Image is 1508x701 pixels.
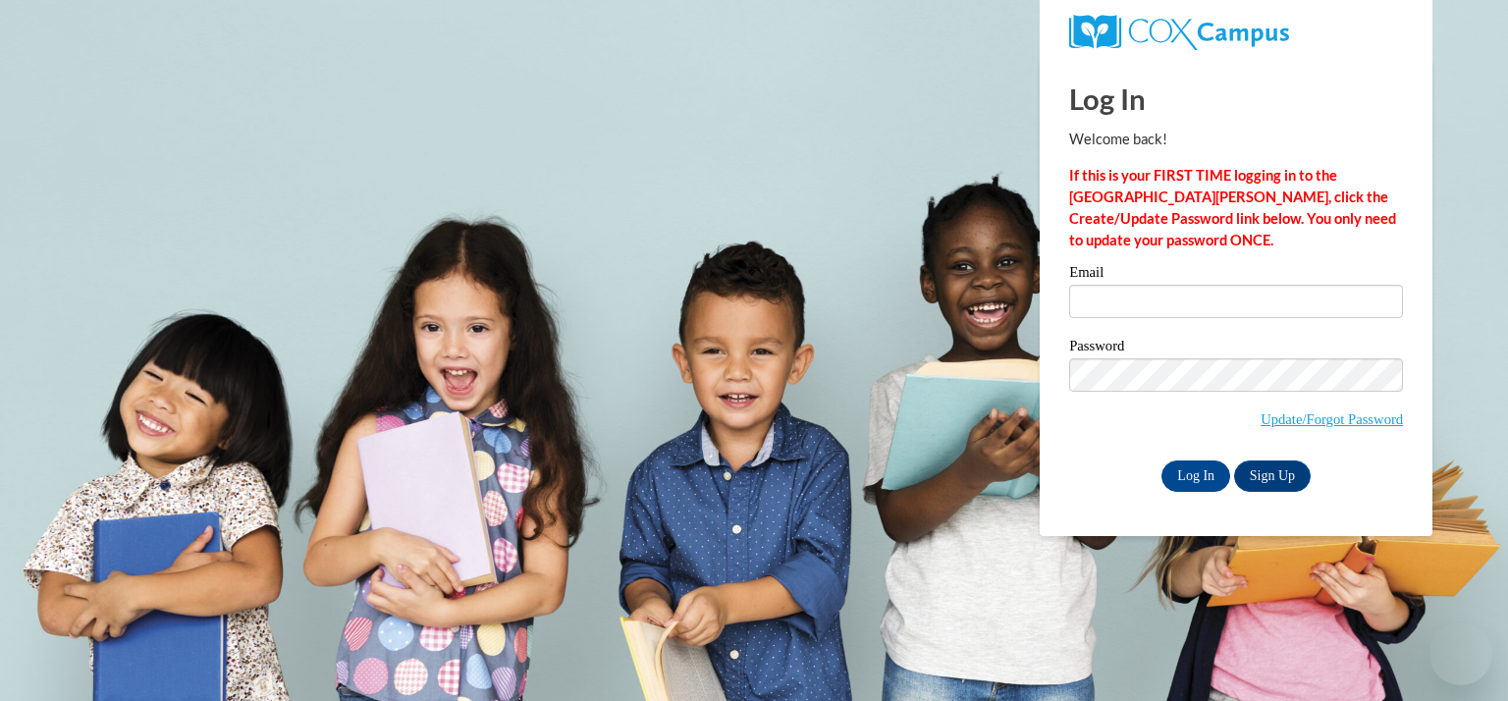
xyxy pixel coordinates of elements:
[1161,460,1230,492] input: Log In
[1069,167,1396,248] strong: If this is your FIRST TIME logging in to the [GEOGRAPHIC_DATA][PERSON_NAME], click the Create/Upd...
[1069,129,1403,150] p: Welcome back!
[1429,622,1492,685] iframe: Button to launch messaging window
[1234,460,1311,492] a: Sign Up
[1069,79,1403,119] h1: Log In
[1069,15,1403,50] a: COX Campus
[1069,339,1403,358] label: Password
[1069,265,1403,285] label: Email
[1069,15,1289,50] img: COX Campus
[1261,411,1403,427] a: Update/Forgot Password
